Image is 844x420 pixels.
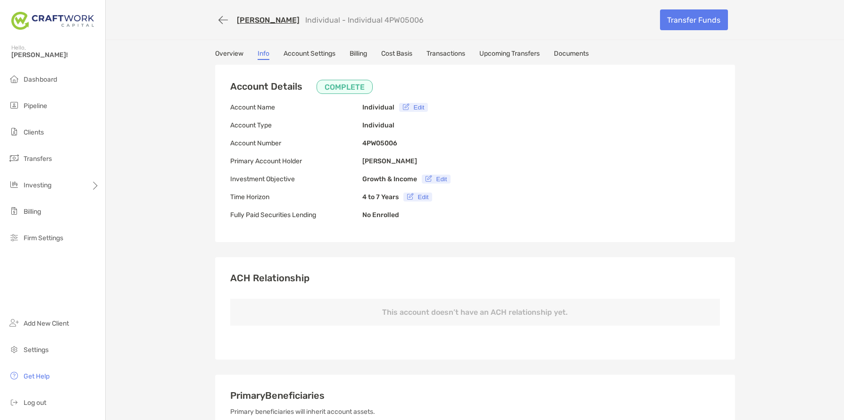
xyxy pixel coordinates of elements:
b: Individual [362,121,394,129]
b: 4PW05006 [362,139,397,147]
span: Firm Settings [24,234,63,242]
img: investing icon [8,179,20,190]
a: Transfer Funds [660,9,728,30]
p: Primary Account Holder [230,155,362,167]
a: Info [258,50,269,60]
p: COMPLETE [325,81,365,93]
a: Transactions [426,50,465,60]
b: Growth & Income [362,175,417,183]
span: Add New Client [24,319,69,328]
span: Pipeline [24,102,47,110]
img: billing icon [8,205,20,217]
span: Transfers [24,155,52,163]
span: Primary Beneficiaries [230,390,325,401]
img: clients icon [8,126,20,137]
span: Log out [24,399,46,407]
span: Dashboard [24,76,57,84]
b: [PERSON_NAME] [362,157,417,165]
p: This account doesn’t have an ACH relationship yet. [230,299,720,326]
span: Investing [24,181,51,189]
img: add_new_client icon [8,317,20,328]
img: firm-settings icon [8,232,20,243]
span: Billing [24,208,41,216]
p: Investment Objective [230,173,362,185]
a: Documents [554,50,589,60]
p: Account Name [230,101,362,113]
b: 4 to 7 Years [362,193,399,201]
a: [PERSON_NAME] [237,16,300,25]
b: No Enrolled [362,211,399,219]
span: Clients [24,128,44,136]
span: [PERSON_NAME]! [11,51,100,59]
button: Edit [399,103,428,112]
p: Individual - Individual 4PW05006 [305,16,424,25]
p: Time Horizon [230,191,362,203]
a: Billing [350,50,367,60]
img: get-help icon [8,370,20,381]
p: Fully Paid Securities Lending [230,209,362,221]
a: Upcoming Transfers [479,50,540,60]
button: Edit [422,175,451,184]
img: Zoe Logo [11,4,94,38]
p: Account Type [230,119,362,131]
h3: Account Details [230,80,373,94]
img: transfers icon [8,152,20,164]
a: Account Settings [284,50,335,60]
p: Account Number [230,137,362,149]
img: settings icon [8,344,20,355]
p: Primary beneficiaries will inherit account assets. [230,406,720,418]
img: logout icon [8,396,20,408]
span: Get Help [24,372,50,380]
h3: ACH Relationship [230,272,720,284]
a: Overview [215,50,243,60]
a: Cost Basis [381,50,412,60]
b: Individual [362,103,394,111]
img: dashboard icon [8,73,20,84]
button: Edit [403,193,433,202]
img: pipeline icon [8,100,20,111]
span: Settings [24,346,49,354]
